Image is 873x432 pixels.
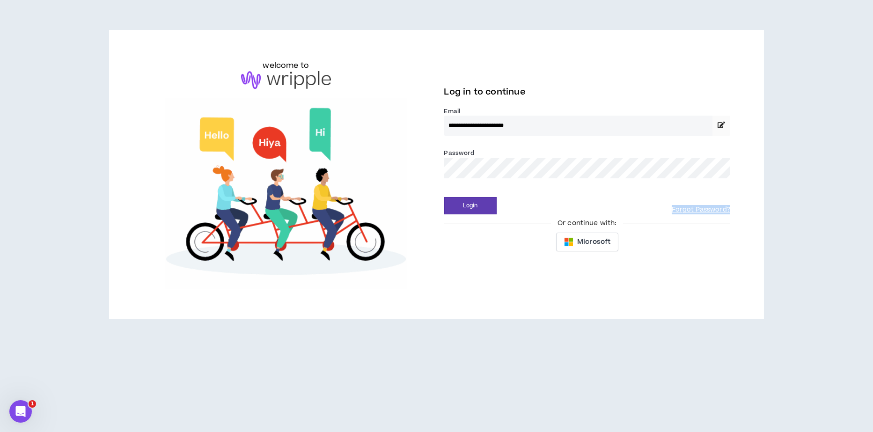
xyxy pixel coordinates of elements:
button: Microsoft [556,233,618,251]
button: Login [444,197,497,214]
h6: welcome to [263,60,309,71]
span: Microsoft [577,237,610,247]
span: 1 [29,400,36,408]
img: logo-brand.png [241,71,331,89]
span: Or continue with: [551,218,623,228]
span: Log in to continue [444,86,526,98]
iframe: Intercom live chat [9,400,32,423]
label: Email [444,107,730,116]
img: Welcome to Wripple [143,98,429,289]
a: Forgot Password? [672,205,730,214]
label: Password [444,149,475,157]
